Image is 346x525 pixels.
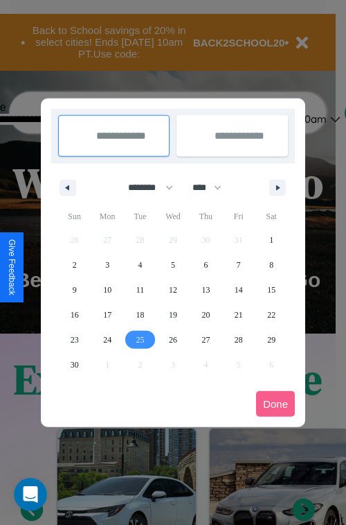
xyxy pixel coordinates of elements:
[136,327,145,352] span: 25
[201,302,210,327] span: 20
[91,302,123,327] button: 17
[237,252,241,277] span: 7
[138,252,143,277] span: 4
[269,227,273,252] span: 1
[222,277,255,302] button: 14
[73,252,77,277] span: 2
[267,327,275,352] span: 29
[136,277,145,302] span: 11
[190,205,222,227] span: Thu
[255,302,288,327] button: 22
[267,302,275,327] span: 22
[73,277,77,302] span: 9
[201,277,210,302] span: 13
[255,205,288,227] span: Sat
[171,252,175,277] span: 5
[124,327,156,352] button: 25
[103,327,111,352] span: 24
[255,327,288,352] button: 29
[156,205,189,227] span: Wed
[156,302,189,327] button: 19
[255,227,288,252] button: 1
[58,205,91,227] span: Sun
[255,252,288,277] button: 8
[169,327,177,352] span: 26
[222,205,255,227] span: Fri
[156,277,189,302] button: 12
[235,277,243,302] span: 14
[156,327,189,352] button: 26
[58,277,91,302] button: 9
[222,252,255,277] button: 7
[71,327,79,352] span: 23
[124,302,156,327] button: 18
[91,327,123,352] button: 24
[58,302,91,327] button: 16
[255,277,288,302] button: 15
[267,277,275,302] span: 15
[71,352,79,377] span: 30
[156,252,189,277] button: 5
[190,327,222,352] button: 27
[105,252,109,277] span: 3
[169,302,177,327] span: 19
[203,252,208,277] span: 6
[190,302,222,327] button: 20
[201,327,210,352] span: 27
[91,205,123,227] span: Mon
[7,239,17,295] div: Give Feedback
[58,327,91,352] button: 23
[124,205,156,227] span: Tue
[91,277,123,302] button: 10
[269,252,273,277] span: 8
[222,302,255,327] button: 21
[235,327,243,352] span: 28
[103,277,111,302] span: 10
[103,302,111,327] span: 17
[71,302,79,327] span: 16
[124,252,156,277] button: 4
[58,352,91,377] button: 30
[256,391,295,417] button: Done
[190,252,222,277] button: 6
[169,277,177,302] span: 12
[136,302,145,327] span: 18
[58,252,91,277] button: 2
[235,302,243,327] span: 21
[190,277,222,302] button: 13
[124,277,156,302] button: 11
[91,252,123,277] button: 3
[222,327,255,352] button: 28
[14,478,47,511] iframe: Intercom live chat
